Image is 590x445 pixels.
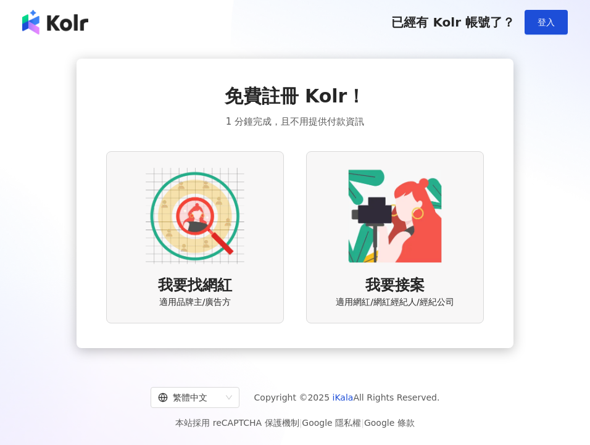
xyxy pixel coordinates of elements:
span: 登入 [538,17,555,27]
a: Google 隱私權 [302,418,361,428]
img: AD identity option [146,167,244,265]
span: 我要接案 [365,275,425,296]
a: iKala [333,393,354,402]
span: 免費註冊 Kolr！ [225,83,366,109]
span: 適用品牌主/廣告方 [159,296,231,309]
span: 適用網紅/網紅經紀人/經紀公司 [336,296,454,309]
span: | [299,418,302,428]
span: Copyright © 2025 All Rights Reserved. [254,390,440,405]
img: KOL identity option [346,167,444,265]
img: logo [22,10,88,35]
span: 1 分鐘完成，且不用提供付款資訊 [226,114,364,129]
span: 已經有 Kolr 帳號了？ [391,15,515,30]
span: 我要找網紅 [158,275,232,296]
span: 本站採用 reCAPTCHA 保護機制 [175,415,414,430]
div: 繁體中文 [158,388,221,407]
span: | [361,418,364,428]
a: Google 條款 [364,418,415,428]
button: 登入 [525,10,568,35]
